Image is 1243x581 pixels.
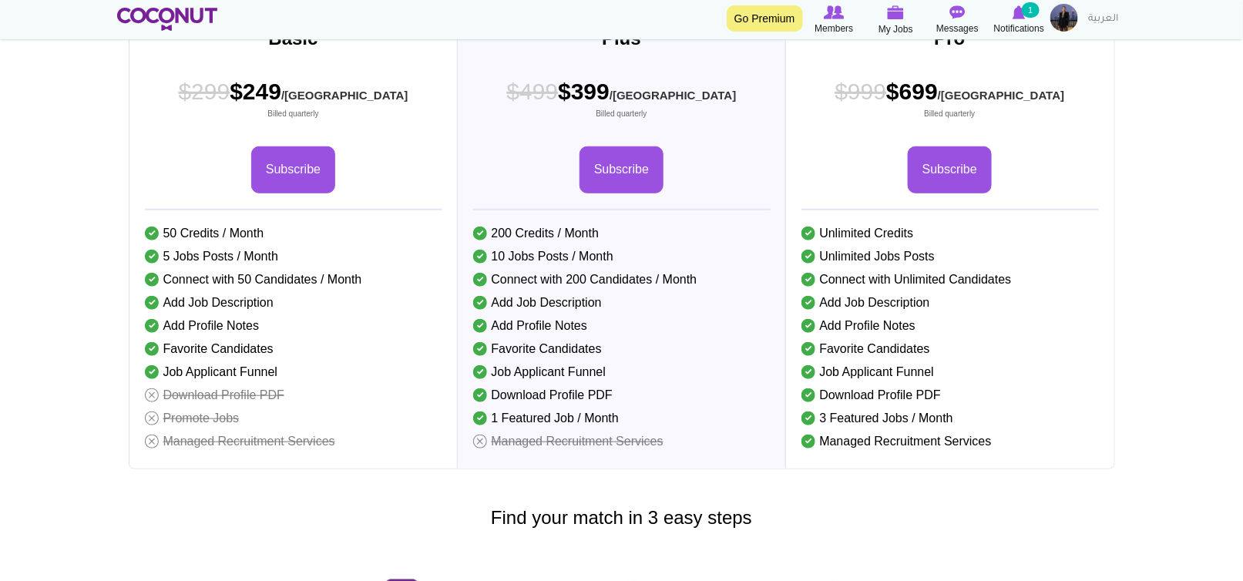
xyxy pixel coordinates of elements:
img: Messages [950,5,966,19]
img: Notifications [1013,5,1026,19]
li: Add Job Description [801,291,1099,314]
li: 200 Credits / Month [473,222,771,245]
span: Messages [936,21,979,36]
li: Job Applicant Funnel [145,361,442,384]
a: Notifications Notifications 1 [989,4,1050,36]
li: Download Profile PDF [801,384,1099,407]
a: Browse Members Members [804,4,865,36]
a: My Jobs My Jobs [865,4,927,37]
span: $249 [179,76,408,119]
sub: /[GEOGRAPHIC_DATA] [281,89,408,102]
small: Billed quarterly [835,109,1065,119]
li: Favorite Candidates [801,338,1099,361]
a: العربية [1081,4,1127,35]
li: Promote Jobs [145,407,442,430]
span: Members [815,21,853,36]
span: $699 [835,76,1065,119]
small: Billed quarterly [507,109,737,119]
a: Subscribe [251,146,335,193]
li: Connect with 200 Candidates / Month [473,268,771,291]
a: Messages Messages [927,4,989,36]
li: Download Profile PDF [145,384,442,407]
li: Managed Recruitment Services [145,430,442,453]
span: My Jobs [878,22,913,37]
small: 1 [1022,2,1039,18]
sub: /[GEOGRAPHIC_DATA] [938,89,1064,102]
span: $999 [835,79,887,104]
h3: Find your match in 3 easy steps [106,508,1138,528]
li: Add Profile Notes [801,314,1099,338]
li: Favorite Candidates [145,338,442,361]
li: Managed Recruitment Services [473,430,771,453]
li: Job Applicant Funnel [473,361,771,384]
span: Notifications [994,21,1044,36]
li: Managed Recruitment Services [801,430,1099,453]
li: Add Job Description [145,291,442,314]
a: Subscribe [580,146,663,193]
li: Add Job Description [473,291,771,314]
img: Browse Members [824,5,844,19]
li: Unlimited Jobs Posts [801,245,1099,268]
li: Connect with 50 Candidates / Month [145,268,442,291]
li: Add Profile Notes [473,314,771,338]
img: My Jobs [888,5,905,19]
img: Home [117,8,218,31]
span: $499 [507,79,559,104]
li: Unlimited Credits [801,222,1099,245]
sub: /[GEOGRAPHIC_DATA] [610,89,736,102]
li: 10 Jobs Posts / Month [473,245,771,268]
li: 1 Featured Job / Month [473,407,771,430]
li: 5 Jobs Posts / Month [145,245,442,268]
li: 3 Featured Jobs / Month [801,407,1099,430]
li: 50 Credits / Month [145,222,442,245]
a: Subscribe [908,146,992,193]
li: Connect with Unlimited Candidates [801,268,1099,291]
span: $399 [507,76,737,119]
li: Job Applicant Funnel [801,361,1099,384]
li: Favorite Candidates [473,338,771,361]
li: Add Profile Notes [145,314,442,338]
span: $299 [179,79,230,104]
small: Billed quarterly [179,109,408,119]
a: Go Premium [727,5,803,32]
li: Download Profile PDF [473,384,771,407]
